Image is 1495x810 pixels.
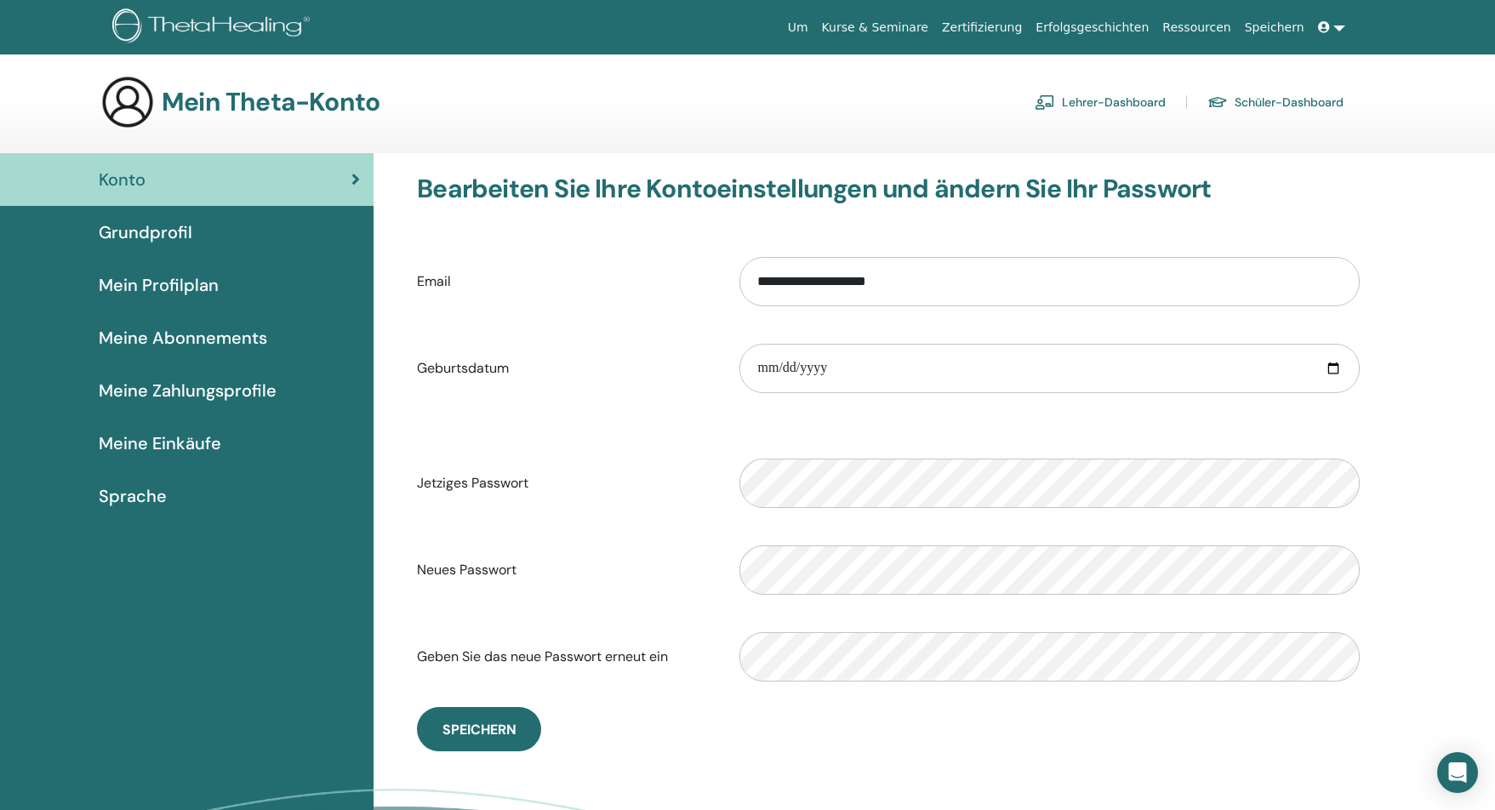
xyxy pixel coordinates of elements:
[404,352,727,385] label: Geburtsdatum
[99,378,277,403] span: Meine Zahlungsprofile
[935,12,1029,43] a: Zertifizierung
[815,12,935,43] a: Kurse & Seminare
[404,265,727,298] label: Email
[1238,12,1311,43] a: Speichern
[1155,12,1237,43] a: Ressourcen
[99,483,167,509] span: Sprache
[404,467,727,499] label: Jetziges Passwort
[99,325,267,351] span: Meine Abonnements
[1207,88,1344,116] a: Schüler-Dashboard
[781,12,815,43] a: Um
[99,431,221,456] span: Meine Einkäufe
[1437,752,1478,793] div: Open Intercom Messenger
[1207,95,1228,110] img: graduation-cap.svg
[1035,88,1166,116] a: Lehrer-Dashboard
[99,167,146,192] span: Konto
[162,87,379,117] h3: Mein Theta-Konto
[1029,12,1155,43] a: Erfolgsgeschichten
[442,721,516,739] span: Speichern
[417,174,1360,204] h3: Bearbeiten Sie Ihre Kontoeinstellungen und ändern Sie Ihr Passwort
[99,272,219,298] span: Mein Profilplan
[404,554,727,586] label: Neues Passwort
[112,9,316,47] img: logo.png
[417,707,541,751] button: Speichern
[99,220,192,245] span: Grundprofil
[100,75,155,129] img: generic-user-icon.jpg
[404,641,727,673] label: Geben Sie das neue Passwort erneut ein
[1035,94,1055,110] img: chalkboard-teacher.svg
